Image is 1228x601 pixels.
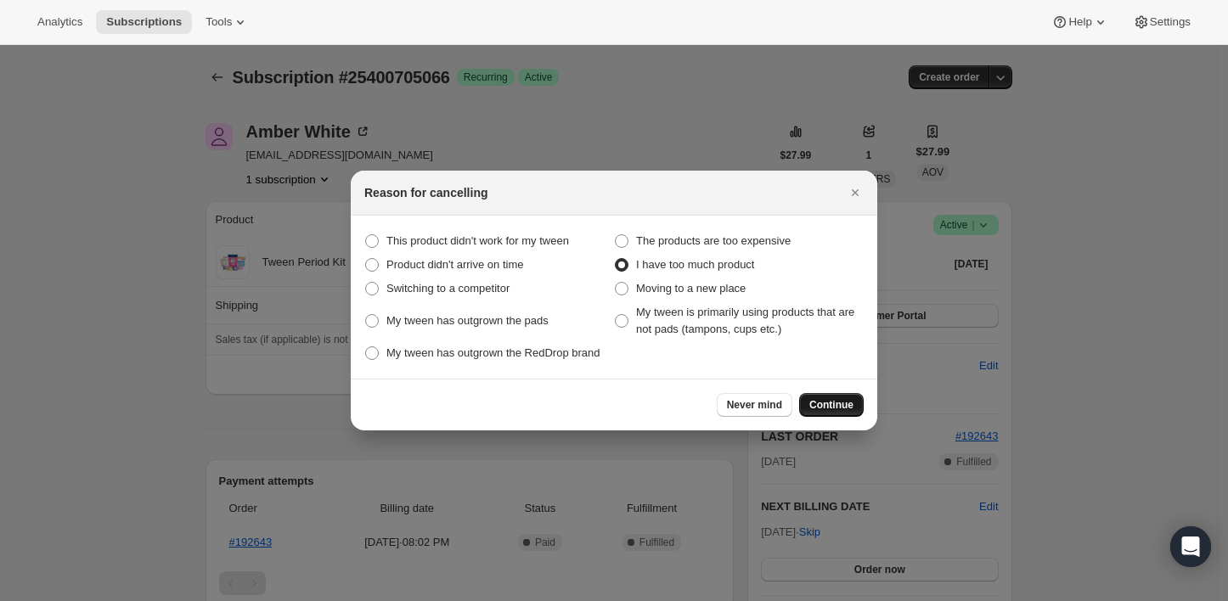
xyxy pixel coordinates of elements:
span: Help [1068,15,1091,29]
button: Help [1041,10,1118,34]
span: Switching to a competitor [386,282,510,295]
span: This product didn't work for my tween [386,234,569,247]
button: Tools [195,10,259,34]
span: My tween is primarily using products that are not pads (tampons, cups etc.) [636,306,854,335]
span: Analytics [37,15,82,29]
span: Continue [809,398,853,412]
h2: Reason for cancelling [364,184,487,201]
div: Open Intercom Messenger [1170,526,1211,567]
span: Product didn't arrive on time [386,258,523,271]
button: Settings [1123,10,1201,34]
button: Continue [799,393,864,417]
span: My tween has outgrown the RedDrop brand [386,346,600,359]
button: Analytics [27,10,93,34]
span: Subscriptions [106,15,182,29]
span: Tools [206,15,232,29]
span: Settings [1150,15,1191,29]
span: I have too much product [636,258,754,271]
span: My tween has outgrown the pads [386,314,549,327]
button: Close [843,181,867,205]
button: Subscriptions [96,10,192,34]
span: Moving to a new place [636,282,746,295]
span: The products are too expensive [636,234,791,247]
button: Never mind [717,393,792,417]
span: Never mind [727,398,782,412]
